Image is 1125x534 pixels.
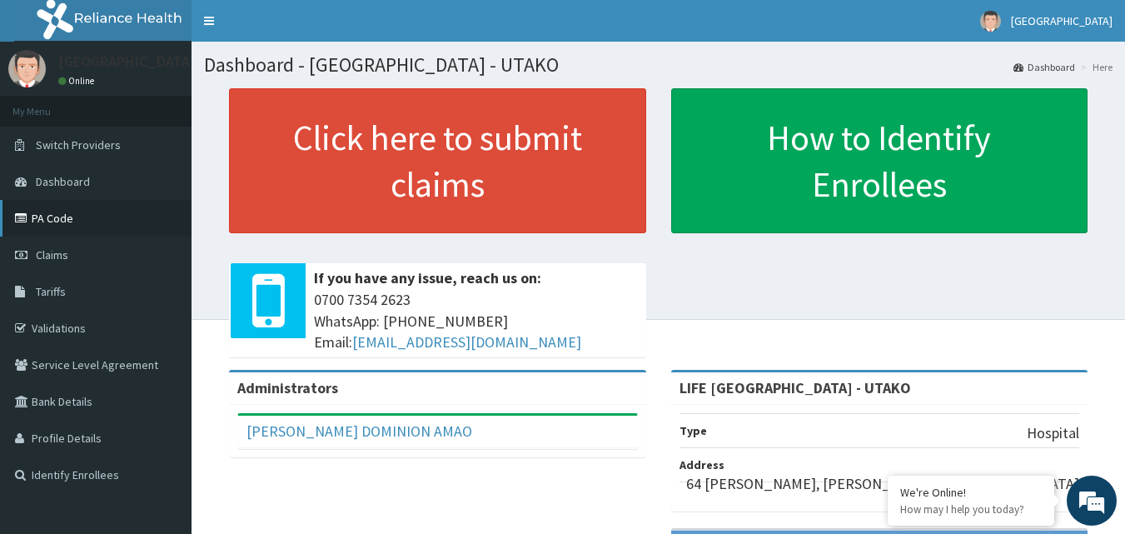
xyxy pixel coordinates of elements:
[36,137,121,152] span: Switch Providers
[36,174,90,189] span: Dashboard
[679,378,911,397] strong: LIFE [GEOGRAPHIC_DATA] - UTAKO
[36,284,66,299] span: Tariffs
[314,268,541,287] b: If you have any issue, reach us on:
[237,378,338,397] b: Administrators
[1013,60,1075,74] a: Dashboard
[8,50,46,87] img: User Image
[1011,13,1113,28] span: [GEOGRAPHIC_DATA]
[352,332,581,352] a: [EMAIL_ADDRESS][DOMAIN_NAME]
[36,247,68,262] span: Claims
[1027,422,1079,444] p: Hospital
[58,75,98,87] a: Online
[58,54,196,69] p: [GEOGRAPHIC_DATA]
[671,88,1088,233] a: How to Identify Enrollees
[229,88,646,233] a: Click here to submit claims
[679,457,724,472] b: Address
[314,289,638,353] span: 0700 7354 2623 WhatsApp: [PHONE_NUMBER] Email:
[1077,60,1113,74] li: Here
[246,422,472,441] a: [PERSON_NAME] DOMINION AMAO
[679,423,707,438] b: Type
[686,473,1079,495] p: 64 [PERSON_NAME], [PERSON_NAME], [GEOGRAPHIC_DATA]
[980,11,1001,32] img: User Image
[900,485,1042,500] div: We're Online!
[204,54,1113,76] h1: Dashboard - [GEOGRAPHIC_DATA] - UTAKO
[900,502,1042,517] p: How may I help you today?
